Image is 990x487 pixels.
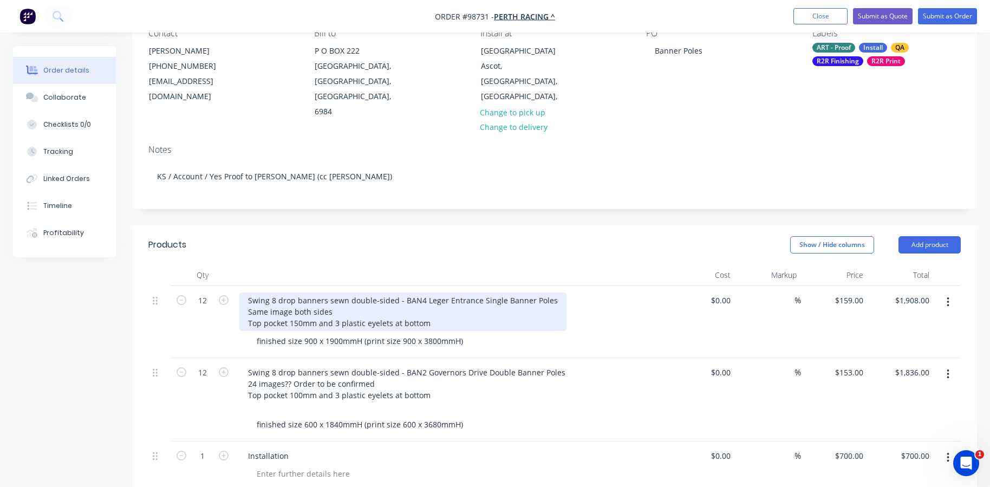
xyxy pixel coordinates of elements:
div: [PERSON_NAME][PHONE_NUMBER][EMAIL_ADDRESS][DOMAIN_NAME] [140,43,248,105]
a: Perth Racing ^ [494,11,555,22]
button: Timeline [13,192,116,219]
div: R2R Finishing [812,56,863,66]
button: Submit as Quote [853,8,913,24]
div: R2R Print [867,56,905,66]
div: Profitability [43,228,84,238]
div: [GEOGRAPHIC_DATA], [GEOGRAPHIC_DATA], [GEOGRAPHIC_DATA], 6984 [315,59,405,119]
div: Order details [43,66,89,75]
div: Cost [668,264,735,286]
button: Submit as Order [918,8,977,24]
div: PO [646,28,794,38]
div: Notes [148,145,961,155]
button: Show / Hide columns [790,236,874,254]
iframe: Intercom live chat [953,450,979,476]
div: Install [859,43,887,53]
div: [PHONE_NUMBER] [149,59,239,74]
div: Swing 8 drop banners sewn double-sided - BAN4 Leger Entrance Single Banner Poles Same image both ... [239,293,566,331]
div: [EMAIL_ADDRESS][DOMAIN_NAME] [149,74,239,104]
div: P O BOX 222[GEOGRAPHIC_DATA], [GEOGRAPHIC_DATA], [GEOGRAPHIC_DATA], 6984 [305,43,414,120]
div: Installation [239,448,297,464]
div: Ascot, [GEOGRAPHIC_DATA], [GEOGRAPHIC_DATA], [481,59,571,104]
span: % [794,450,801,462]
div: Total [868,264,934,286]
div: Banner Poles [646,43,711,59]
button: Change to delivery [474,120,553,134]
span: % [794,366,801,379]
img: Factory [19,8,36,24]
div: Markup [735,264,802,286]
div: Products [148,238,186,251]
div: Labels [812,28,961,38]
div: Linked Orders [43,174,90,184]
div: Qty [170,264,235,286]
div: Checklists 0/0 [43,120,91,129]
div: [PERSON_NAME] [149,43,239,59]
div: QA [891,43,909,53]
button: Tracking [13,138,116,165]
button: Profitability [13,219,116,246]
div: Collaborate [43,93,86,102]
span: Order #98731 - [435,11,494,22]
div: Price [801,264,868,286]
button: Close [793,8,848,24]
button: Collaborate [13,84,116,111]
button: Linked Orders [13,165,116,192]
div: [GEOGRAPHIC_DATA] [481,43,571,59]
button: Change to pick up [474,105,551,119]
div: Bill to [314,28,463,38]
div: Timeline [43,201,72,211]
div: Tracking [43,147,73,157]
span: 1 [975,450,984,459]
div: ART - Proof [812,43,855,53]
span: % [794,294,801,307]
div: KS / Account / Yes Proof to [PERSON_NAME] (cc [PERSON_NAME]) [148,160,961,193]
div: finished size 900 x 1900mmH (print size 900 x 3800mmH) [248,333,472,349]
div: Swing 8 drop banners sewn double-sided - BAN2 Governors Drive Double Banner Poles 24 images?? Ord... [239,365,574,414]
div: Install at [480,28,629,38]
div: [GEOGRAPHIC_DATA]Ascot, [GEOGRAPHIC_DATA], [GEOGRAPHIC_DATA], [472,43,580,105]
div: P O BOX 222 [315,43,405,59]
button: Order details [13,57,116,84]
button: Add product [898,236,961,254]
button: Checklists 0/0 [13,111,116,138]
div: finished size 600 x 1840mmH (print size 600 x 3680mmH) [248,417,472,432]
div: Contact [148,28,297,38]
